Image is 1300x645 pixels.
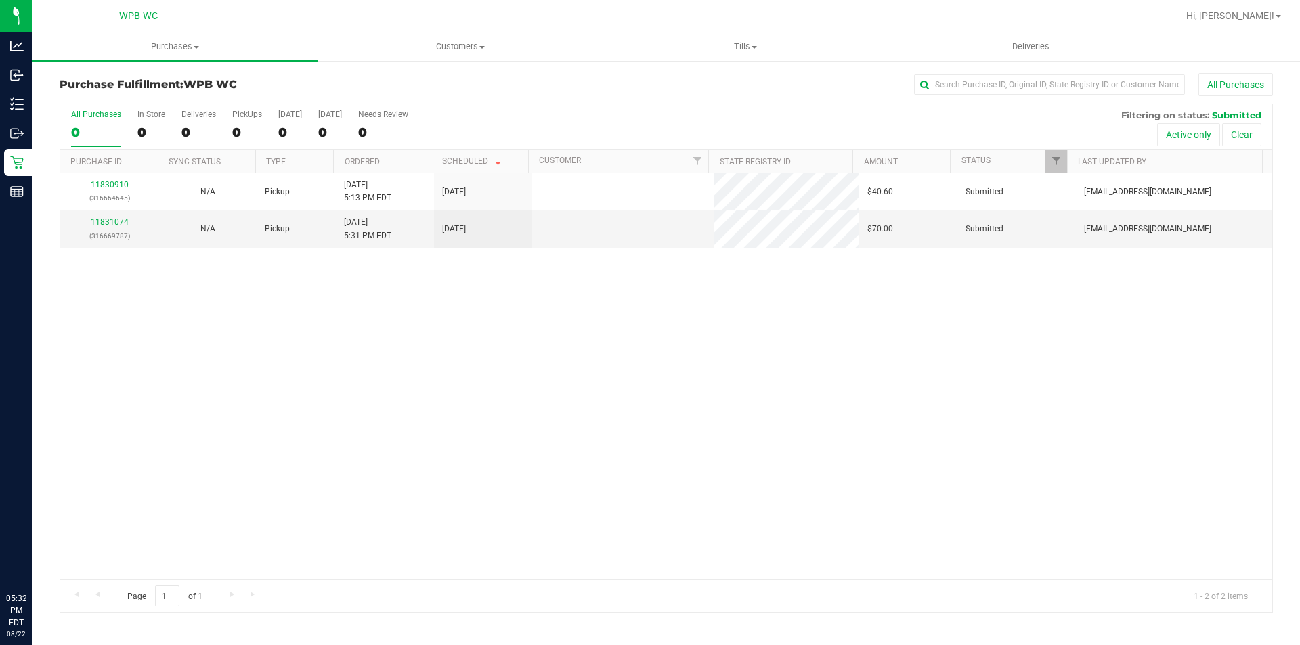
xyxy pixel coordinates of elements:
[14,537,54,577] iframe: Resource center
[68,229,150,242] p: (316669787)
[137,110,165,119] div: In Store
[1186,10,1274,21] span: Hi, [PERSON_NAME]!
[137,125,165,140] div: 0
[116,585,213,606] span: Page of 1
[994,41,1068,53] span: Deliveries
[864,157,898,166] a: Amount
[91,180,129,190] a: 11830910
[1183,585,1259,606] span: 1 - 2 of 2 items
[70,157,122,166] a: Purchase ID
[1084,185,1211,198] span: [EMAIL_ADDRESS][DOMAIN_NAME]
[888,32,1173,61] a: Deliveries
[278,110,302,119] div: [DATE]
[1084,223,1211,236] span: [EMAIL_ADDRESS][DOMAIN_NAME]
[442,223,466,236] span: [DATE]
[318,125,342,140] div: 0
[961,156,991,165] a: Status
[1078,157,1146,166] a: Last Updated By
[1222,123,1261,146] button: Clear
[10,97,24,111] inline-svg: Inventory
[966,185,1003,198] span: Submitted
[358,125,408,140] div: 0
[10,68,24,82] inline-svg: Inbound
[1157,123,1220,146] button: Active only
[32,41,318,53] span: Purchases
[60,79,464,91] h3: Purchase Fulfillment:
[200,187,215,196] span: Not Applicable
[867,185,893,198] span: $40.60
[265,185,290,198] span: Pickup
[119,10,158,22] span: WPB WC
[68,192,150,204] p: (316664645)
[265,223,290,236] span: Pickup
[603,41,887,53] span: Tills
[345,157,380,166] a: Ordered
[183,78,237,91] span: WPB WC
[914,74,1185,95] input: Search Purchase ID, Original ID, State Registry ID or Customer Name...
[10,185,24,198] inline-svg: Reports
[10,156,24,169] inline-svg: Retail
[155,585,179,606] input: 1
[181,110,216,119] div: Deliveries
[1212,110,1261,120] span: Submitted
[266,157,286,166] a: Type
[10,127,24,140] inline-svg: Outbound
[344,179,391,204] span: [DATE] 5:13 PM EDT
[867,223,893,236] span: $70.00
[966,223,1003,236] span: Submitted
[358,110,408,119] div: Needs Review
[1045,150,1067,173] a: Filter
[71,125,121,140] div: 0
[91,217,129,227] a: 11831074
[232,125,262,140] div: 0
[318,41,602,53] span: Customers
[318,110,342,119] div: [DATE]
[539,156,581,165] a: Customer
[6,592,26,629] p: 05:32 PM EDT
[318,32,603,61] a: Customers
[442,185,466,198] span: [DATE]
[32,32,318,61] a: Purchases
[720,157,791,166] a: State Registry ID
[71,110,121,119] div: All Purchases
[200,185,215,198] button: N/A
[1121,110,1209,120] span: Filtering on status:
[232,110,262,119] div: PickUps
[169,157,221,166] a: Sync Status
[1198,73,1273,96] button: All Purchases
[278,125,302,140] div: 0
[442,156,504,166] a: Scheduled
[603,32,888,61] a: Tills
[10,39,24,53] inline-svg: Analytics
[181,125,216,140] div: 0
[686,150,708,173] a: Filter
[200,223,215,236] button: N/A
[6,629,26,639] p: 08/22
[200,224,215,233] span: Not Applicable
[344,216,391,242] span: [DATE] 5:31 PM EDT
